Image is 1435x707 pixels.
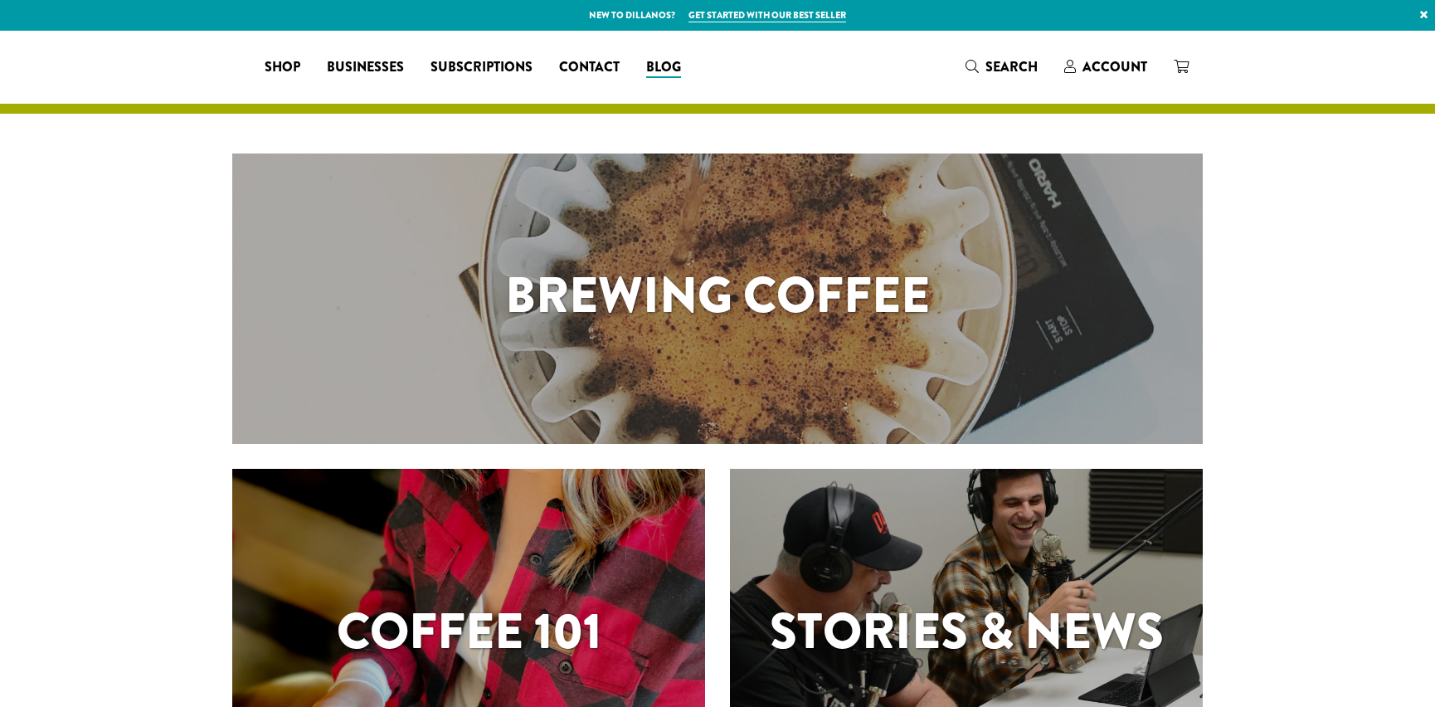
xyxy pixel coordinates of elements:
[232,154,1203,444] a: Brewing Coffee
[646,57,681,78] span: Blog
[952,53,1051,80] a: Search
[430,57,533,78] span: Subscriptions
[265,57,300,78] span: Shop
[1082,57,1147,76] span: Account
[327,57,404,78] span: Businesses
[985,57,1038,76] span: Search
[730,594,1203,669] h1: Stories & News
[251,54,314,80] a: Shop
[559,57,620,78] span: Contact
[232,594,705,669] h1: Coffee 101
[232,258,1203,333] h1: Brewing Coffee
[688,8,846,22] a: Get started with our best seller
